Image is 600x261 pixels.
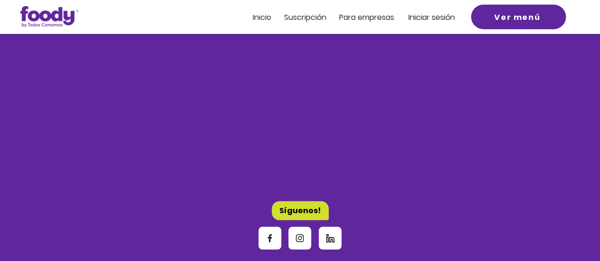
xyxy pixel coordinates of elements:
a: Instagram [288,227,311,250]
img: Logo_Foody V2.0.0 (3).png [20,6,78,27]
span: Suscripción [284,12,326,23]
span: Iniciar sesión [408,12,455,23]
a: Facebook [258,227,281,250]
iframe: Messagebird Livechat Widget [545,206,591,252]
a: Suscripción [284,13,326,21]
span: ra empresas [348,12,394,23]
span: Ver menú [494,11,540,23]
a: Linkedin [319,227,342,250]
a: Inicio [253,13,271,21]
span: Inicio [253,12,271,23]
a: Para empresas [339,13,394,21]
a: Iniciar sesión [408,13,455,21]
span: Pa [339,12,348,23]
a: Ver menú [471,5,566,29]
span: Síguenos! [279,205,321,216]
